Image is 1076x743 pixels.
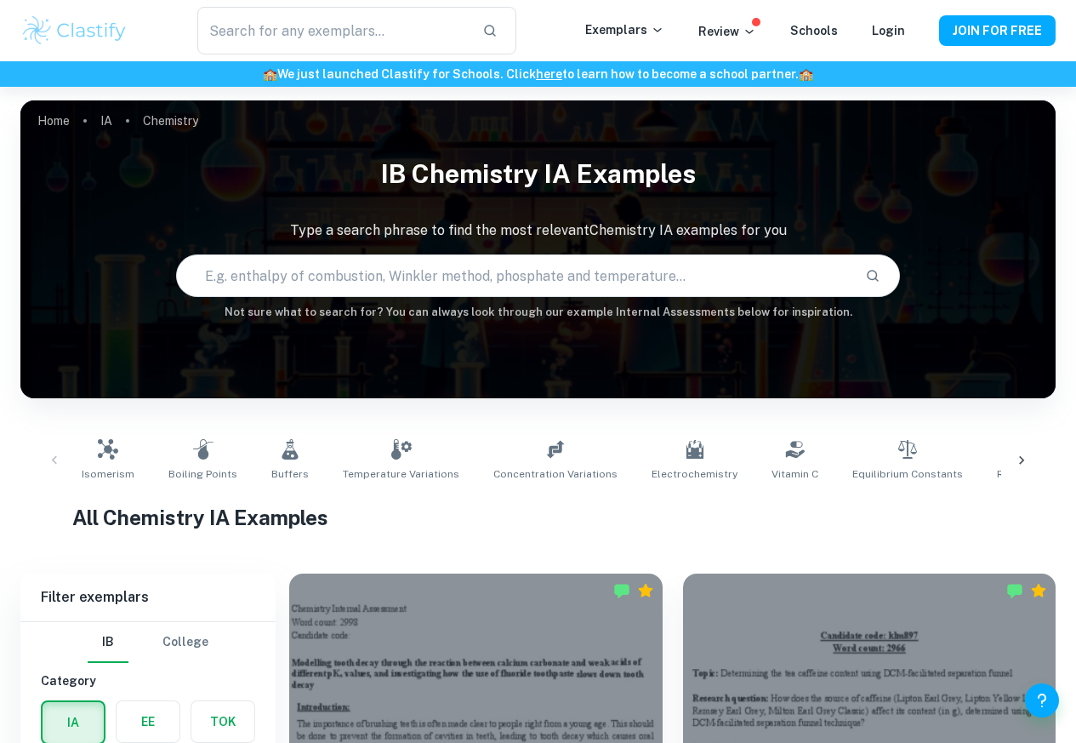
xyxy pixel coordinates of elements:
[20,304,1056,321] h6: Not sure what to search for? You can always look through our example Internal Assessments below f...
[177,252,852,300] input: E.g. enthalpy of combustion, Winkler method, phosphate and temperature...
[536,67,562,81] a: here
[698,22,756,41] p: Review
[1006,582,1023,599] img: Marked
[168,466,237,482] span: Boiling Points
[20,220,1056,241] p: Type a search phrase to find the most relevant Chemistry IA examples for you
[37,109,70,133] a: Home
[20,574,276,621] h6: Filter exemplars
[1025,683,1059,717] button: Help and Feedback
[20,14,128,48] img: Clastify logo
[263,67,277,81] span: 🏫
[585,20,664,39] p: Exemplars
[1030,582,1047,599] div: Premium
[197,7,470,54] input: Search for any exemplars...
[162,622,208,663] button: College
[771,466,818,482] span: Vitamin C
[271,466,309,482] span: Buffers
[20,148,1056,200] h1: IB Chemistry IA examples
[493,466,618,482] span: Concentration Variations
[88,622,208,663] div: Filter type choice
[652,466,737,482] span: Electrochemistry
[613,582,630,599] img: Marked
[100,109,112,133] a: IA
[872,24,905,37] a: Login
[637,582,654,599] div: Premium
[143,111,198,130] p: Chemistry
[82,466,134,482] span: Isomerism
[343,466,459,482] span: Temperature Variations
[997,466,1073,482] span: Reaction Rates
[43,702,104,743] button: IA
[3,65,1073,83] h6: We just launched Clastify for Schools. Click to learn how to become a school partner.
[939,15,1056,46] button: JOIN FOR FREE
[117,701,179,742] button: EE
[790,24,838,37] a: Schools
[88,622,128,663] button: IB
[852,466,963,482] span: Equilibrium Constants
[41,672,255,690] h6: Category
[858,261,887,290] button: Search
[72,502,1004,533] h1: All Chemistry IA Examples
[799,67,813,81] span: 🏫
[191,701,254,742] button: TOK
